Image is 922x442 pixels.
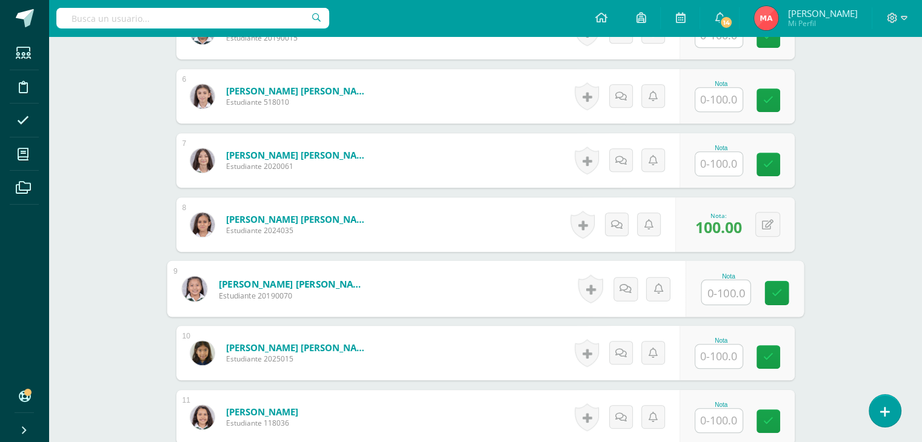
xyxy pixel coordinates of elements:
[218,290,368,301] span: Estudiante 20190070
[226,161,372,171] span: Estudiante 2020061
[182,276,207,301] img: 574b6d6d154c4899bd809b3b910b08cc.png
[695,217,742,237] span: 100.00
[226,354,372,364] span: Estudiante 2025015
[695,409,743,432] input: 0-100.0
[695,81,748,87] div: Nota
[754,6,778,30] img: 3c6e4af9977df56969abb2c88574e89b.png
[701,272,756,279] div: Nota
[787,18,857,28] span: Mi Perfil
[695,401,748,408] div: Nota
[218,277,368,290] a: [PERSON_NAME] [PERSON_NAME]
[226,418,298,428] span: Estudiante 118036
[190,213,215,237] img: afec77adf3154b6b4c500fa29e7e25a1.png
[226,225,372,236] span: Estudiante 2024035
[226,97,372,107] span: Estudiante 518010
[226,85,372,97] a: [PERSON_NAME] [PERSON_NAME]
[787,7,857,19] span: [PERSON_NAME]
[695,152,743,176] input: 0-100.0
[695,88,743,111] input: 0-100.0
[695,211,742,220] div: Nota:
[720,16,733,29] span: 14
[695,337,748,344] div: Nota
[56,8,329,28] input: Busca un usuario...
[190,405,215,429] img: a1eb4bfe8330bd7fa1fad8546b23454b.png
[226,406,298,418] a: [PERSON_NAME]
[190,148,215,173] img: 32a76c17af626497671b96cf025aca9d.png
[226,341,372,354] a: [PERSON_NAME] [PERSON_NAME]
[190,341,215,365] img: 4ed72ef687c4e14555de65d3485518cf.png
[695,345,743,368] input: 0-100.0
[226,149,372,161] a: [PERSON_NAME] [PERSON_NAME]
[190,84,215,108] img: b3c85ef43ff67ada9ee7d4a27de5def8.png
[701,280,750,305] input: 0-100.0
[226,213,372,225] a: [PERSON_NAME] [PERSON_NAME]
[695,145,748,151] div: Nota
[226,33,298,43] span: Estudiante 20190015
